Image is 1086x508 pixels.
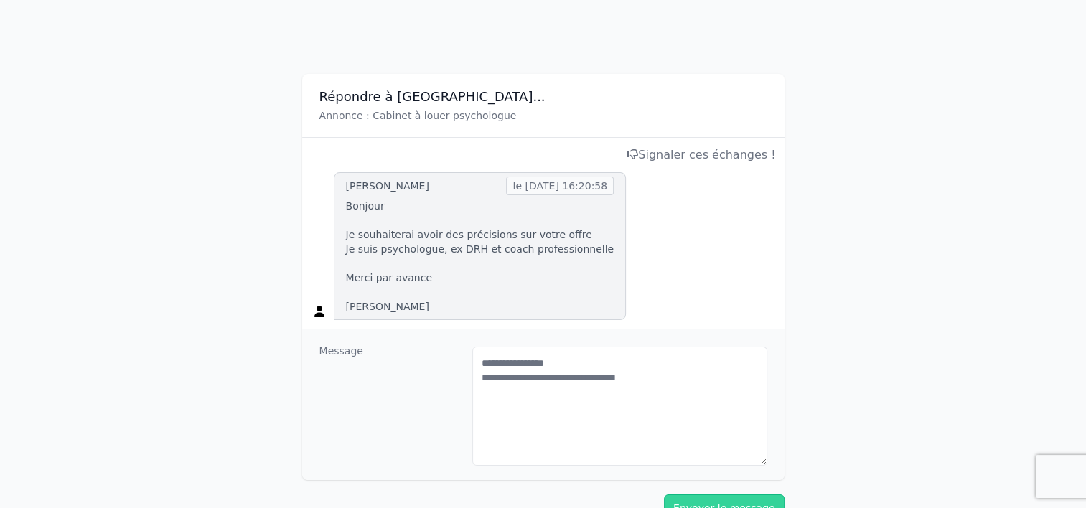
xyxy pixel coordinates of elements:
[346,199,614,314] p: Bonjour Je souhaiterai avoir des précisions sur votre offre Je suis psychologue, ex DRH et coach ...
[319,88,767,105] h3: Répondre à [GEOGRAPHIC_DATA]...
[319,344,461,466] dt: Message
[346,179,429,193] div: [PERSON_NAME]
[319,108,767,123] p: Annonce : Cabinet à louer psychologue
[311,146,776,164] div: Signaler ces échanges !
[506,177,614,195] span: le [DATE] 16:20:58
